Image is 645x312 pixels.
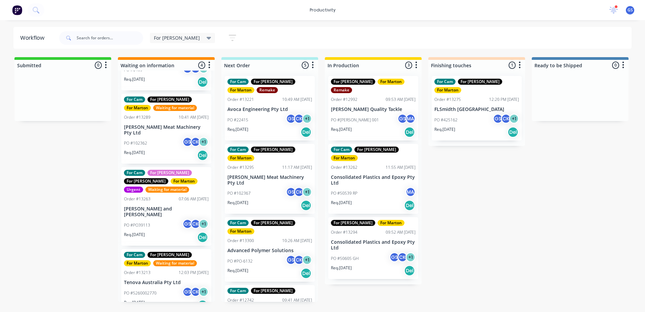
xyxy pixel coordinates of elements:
[190,287,201,297] div: CK
[227,190,251,196] p: PO #102367
[190,219,201,229] div: CK
[389,252,399,262] div: GS
[405,187,416,197] div: MA
[124,178,168,184] div: For [PERSON_NAME]
[227,238,254,244] div: Order #13300
[386,164,416,170] div: 11:55 AM [DATE]
[331,174,416,186] p: Consolidated Plastics and Epoxy Pty Ltd
[331,155,358,161] div: For Marton
[124,232,145,238] p: Req. [DATE]
[124,222,150,228] p: PO #PO39113
[331,164,357,170] div: Order #13262
[225,144,315,214] div: For CamFor [PERSON_NAME]For MartonOrder #1329511:17 AM [DATE][PERSON_NAME] Meat Machinery Pty Ltd...
[124,187,143,193] div: Urgent
[124,196,150,202] div: Order #13263
[328,144,418,214] div: For CamFor [PERSON_NAME]For MartonOrder #1326211:55 AM [DATE]Consolidated Plastics and Epoxy Pty ...
[331,265,352,271] p: Req. [DATE]
[225,217,315,282] div: For CamFor [PERSON_NAME]For MartonOrder #1330010:26 AM [DATE]Advanced Polymer SolutionsPO #PO-613...
[331,256,359,262] p: PO #50605 GH
[331,117,379,123] p: PO #[PERSON_NAME] 001
[331,79,375,85] div: For [PERSON_NAME]
[434,117,458,123] p: PO #425162
[331,96,357,103] div: Order #12992
[182,287,192,297] div: GS
[227,258,253,264] p: PO #PO-6132
[121,167,211,246] div: For CamFor [PERSON_NAME]For [PERSON_NAME]For MartonUrgentWaiting for materialOrder #1326307:06 AM...
[251,79,295,85] div: For [PERSON_NAME]
[331,239,416,251] p: Consolidated Plastics and Epoxy Pty Ltd
[251,288,295,294] div: For [PERSON_NAME]
[227,87,254,93] div: For Marton
[282,238,312,244] div: 10:26 AM [DATE]
[227,268,248,274] p: Req. [DATE]
[179,196,209,202] div: 07:06 AM [DATE]
[225,76,315,141] div: For CamFor [PERSON_NAME]For MartonRemakeOrder #1322110:49 AM [DATE]Avoca Engineering Pty LtdPO #2...
[458,79,502,85] div: For [PERSON_NAME]
[124,140,147,146] p: PO #102362
[397,114,407,124] div: GS
[397,252,407,262] div: CK
[302,255,312,265] div: + 1
[199,219,209,229] div: + 1
[386,229,416,235] div: 09:52 AM [DATE]
[378,220,404,226] div: For Marton
[493,114,503,124] div: GS
[124,96,145,103] div: For Cam
[301,268,311,279] div: Del
[508,127,518,138] div: Del
[301,127,311,138] div: Del
[124,206,209,218] p: [PERSON_NAME] and [PERSON_NAME]
[328,76,418,141] div: For [PERSON_NAME]For MartonRemakeOrder #1299209:53 AM [DATE][PERSON_NAME] Quality TacklePO #[PERS...
[124,114,150,120] div: Order #13289
[509,114,519,124] div: + 1
[227,288,249,294] div: For Cam
[179,114,209,120] div: 10:41 AM [DATE]
[124,76,145,82] p: Req. [DATE]
[227,228,254,234] div: For Marton
[124,252,145,258] div: For Cam
[145,187,189,193] div: Waiting for material
[434,126,455,132] p: Req. [DATE]
[302,114,312,124] div: + 1
[294,187,304,197] div: CK
[227,117,248,123] p: PO #22415
[434,96,461,103] div: Order #13275
[294,114,304,124] div: CK
[20,34,48,42] div: Workflow
[432,76,522,141] div: For CamFor [PERSON_NAME]For MartonOrder #1327512:20 PM [DATE]FLSmidth [GEOGRAPHIC_DATA]PO #425162...
[405,252,416,262] div: + 1
[257,87,278,93] div: Remake
[124,270,150,276] div: Order #13213
[121,94,211,164] div: For CamFor [PERSON_NAME]For MartonWaiting for materialOrder #1328910:41 AM [DATE][PERSON_NAME] Me...
[171,178,198,184] div: For Marton
[489,96,519,103] div: 12:20 PM [DATE]
[405,114,416,124] div: MA
[154,34,200,41] span: For [PERSON_NAME]
[404,200,415,211] div: Del
[331,229,357,235] div: Order #13294
[434,79,456,85] div: For Cam
[190,137,201,147] div: CK
[199,137,209,147] div: + 1
[434,87,461,93] div: For Marton
[227,155,254,161] div: For Marton
[77,31,143,45] input: Search for orders...
[386,96,416,103] div: 09:53 AM [DATE]
[378,79,404,85] div: For Marton
[153,105,197,111] div: Waiting for material
[328,217,418,279] div: For [PERSON_NAME]For MartonOrder #1329409:52 AM [DATE]Consolidated Plastics and Epoxy Pty LtdPO #...
[286,187,296,197] div: GS
[124,300,145,306] p: Req. [DATE]
[251,220,295,226] div: For [PERSON_NAME]
[227,174,312,186] p: [PERSON_NAME] Meat Machinery Pty Ltd
[227,147,249,153] div: For Cam
[124,150,145,156] p: Req. [DATE]
[331,147,352,153] div: For Cam
[227,126,248,132] p: Req. [DATE]
[197,150,208,161] div: Del
[282,164,312,170] div: 11:17 AM [DATE]
[147,252,192,258] div: For [PERSON_NAME]
[306,5,339,15] div: productivity
[179,270,209,276] div: 12:03 PM [DATE]
[182,219,192,229] div: GS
